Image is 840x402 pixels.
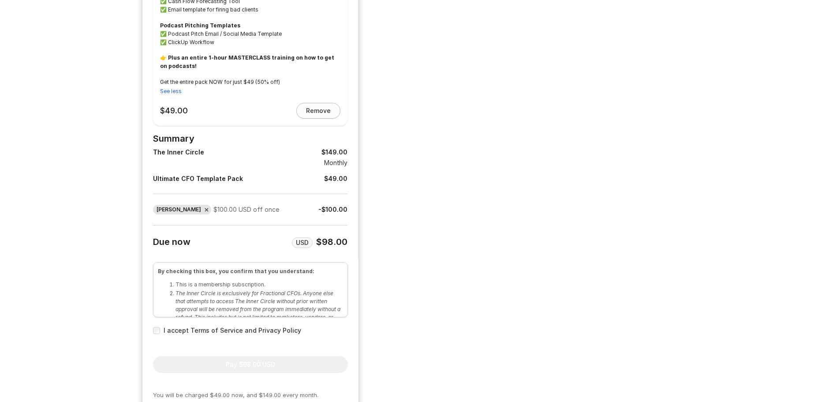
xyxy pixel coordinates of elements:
[160,106,188,116] div: $49.00
[158,268,314,274] strong: By checking this box, you confirm that you understand:
[160,78,341,86] p: Get the entire pack NOW for just $49 (50% off)
[160,30,282,45] span: ✅ Podcast Pitch Email / Social Media Template ✅ ClickUp Workflow
[204,207,209,213] button: remove
[296,238,309,247] span: USD
[153,391,348,400] div: You will be charged $49.00 now, and $149.00 every month.
[213,205,317,214] div: $100.00 USD off once
[175,281,343,289] li: This is a membership subscription.
[318,205,347,214] div: -$100.00
[324,174,347,183] pds-text: $49.00
[157,206,201,214] span: [PERSON_NAME]
[164,326,348,335] label: I accept Terms of Service and Privacy Policy
[321,148,347,157] pds-text: $149.00
[160,87,182,95] button: See less
[153,236,190,248] h4: Due now
[160,54,334,69] strong: 👉 Plus an entire 1-hour MASTERCLASS training on how to get on podcasts!
[153,148,204,157] pds-text: The Inner Circle
[175,290,340,328] em: The Inner Circle is exclusively for Fractional CFOs. Anyone else that attempts to access The Inne...
[153,174,243,183] pds-text: Ultimate CFO Template Pack
[316,237,347,247] span: $98.00
[160,22,240,29] strong: Podcast Pitching Templates
[296,103,340,119] button: Remove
